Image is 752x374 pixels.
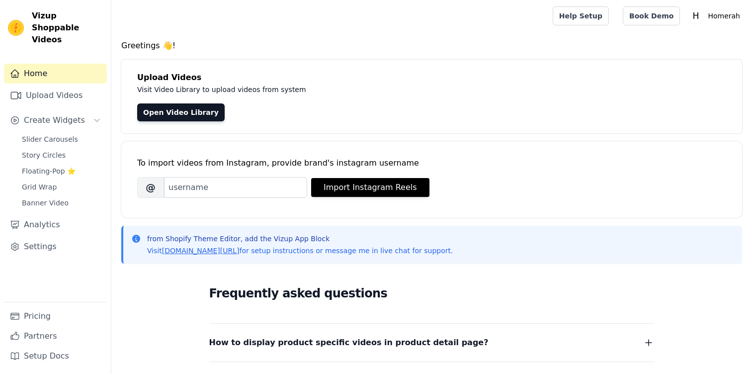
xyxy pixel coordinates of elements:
[137,103,225,121] a: Open Video Library
[147,246,453,256] p: Visit for setup instructions or message me in live chat for support.
[22,134,78,144] span: Slider Carousels
[688,7,744,25] button: H Homerah
[209,283,655,303] h2: Frequently asked questions
[704,7,744,25] p: Homerah
[22,198,69,208] span: Banner Video
[137,72,726,84] h4: Upload Videos
[16,180,107,194] a: Grid Wrap
[209,336,655,350] button: How to display product specific videos in product detail page?
[147,234,453,244] p: from Shopify Theme Editor, add the Vizup App Block
[22,166,76,176] span: Floating-Pop ⭐
[162,247,240,255] a: [DOMAIN_NAME][URL]
[4,110,107,130] button: Create Widgets
[4,326,107,346] a: Partners
[16,132,107,146] a: Slider Carousels
[311,178,429,197] button: Import Instagram Reels
[8,20,24,36] img: Vizup
[137,157,726,169] div: To import videos from Instagram, provide brand's instagram username
[4,86,107,105] a: Upload Videos
[24,114,85,126] span: Create Widgets
[4,346,107,366] a: Setup Docs
[16,164,107,178] a: Floating-Pop ⭐
[16,196,107,210] a: Banner Video
[22,150,66,160] span: Story Circles
[209,336,489,350] span: How to display product specific videos in product detail page?
[623,6,680,25] a: Book Demo
[4,64,107,84] a: Home
[137,84,583,95] p: Visit Video Library to upload videos from system
[22,182,57,192] span: Grid Wrap
[4,306,107,326] a: Pricing
[16,148,107,162] a: Story Circles
[137,177,164,198] span: @
[4,237,107,257] a: Settings
[553,6,609,25] a: Help Setup
[4,215,107,235] a: Analytics
[121,40,742,52] h4: Greetings 👋!
[693,11,699,21] text: H
[164,177,307,198] input: username
[32,10,103,46] span: Vizup Shoppable Videos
